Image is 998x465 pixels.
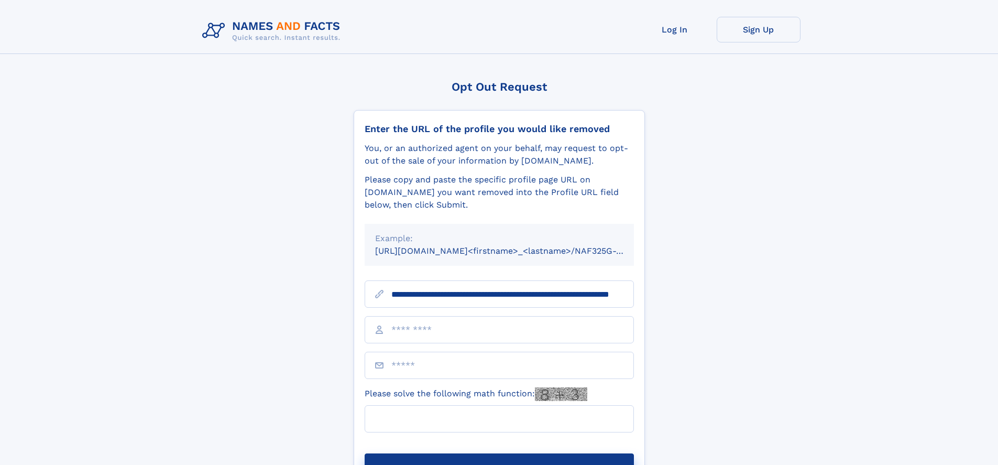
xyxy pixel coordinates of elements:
[375,232,623,245] div: Example:
[717,17,800,42] a: Sign Up
[375,246,654,256] small: [URL][DOMAIN_NAME]<firstname>_<lastname>/NAF325G-xxxxxxxx
[365,387,587,401] label: Please solve the following math function:
[354,80,645,93] div: Opt Out Request
[365,142,634,167] div: You, or an authorized agent on your behalf, may request to opt-out of the sale of your informatio...
[365,123,634,135] div: Enter the URL of the profile you would like removed
[365,174,634,211] div: Please copy and paste the specific profile page URL on [DOMAIN_NAME] you want removed into the Pr...
[633,17,717,42] a: Log In
[198,17,349,45] img: Logo Names and Facts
